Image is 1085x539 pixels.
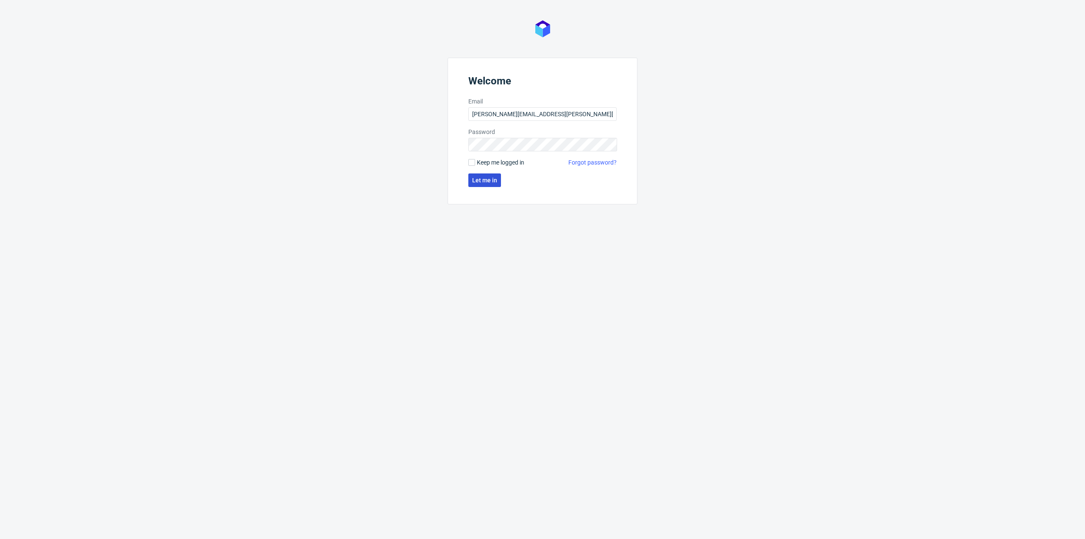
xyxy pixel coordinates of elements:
[468,75,617,90] header: Welcome
[468,97,617,106] label: Email
[468,173,501,187] button: Let me in
[468,107,617,121] input: you@youremail.com
[477,158,524,167] span: Keep me logged in
[468,128,617,136] label: Password
[472,177,497,183] span: Let me in
[568,158,617,167] a: Forgot password?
